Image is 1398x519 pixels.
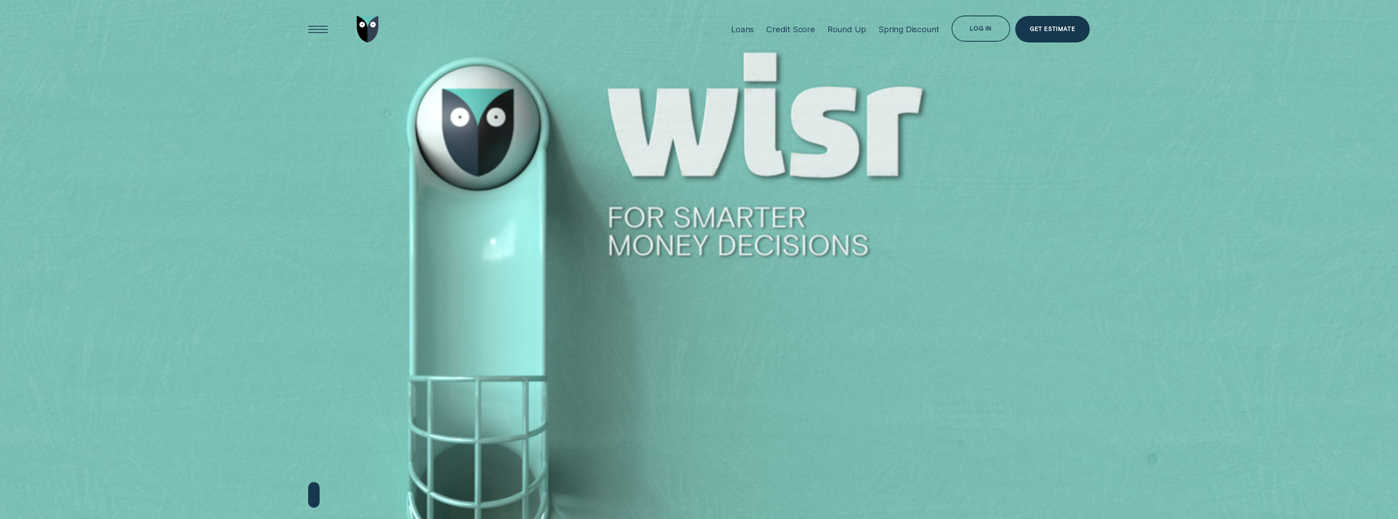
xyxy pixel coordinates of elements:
[951,16,1010,42] button: Log in
[357,16,379,42] img: Wisr
[827,24,866,34] div: Round Up
[878,24,939,34] div: Spring Discount
[305,16,331,42] button: Open Menu
[933,398,1029,433] p: Spring is for fresh goals - and we’re here to back yours with 0.25% off all Wisr loans.
[731,24,754,34] div: Loans
[933,439,955,445] span: Learn more
[933,399,1005,407] strong: Get 0.25% off all loans
[921,383,1041,460] a: Get 0.25% off all loansSpring is for fresh goals - and we’re here to back yours with 0.25% off al...
[1015,16,1090,42] a: Get Estimate
[766,24,815,34] div: Credit Score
